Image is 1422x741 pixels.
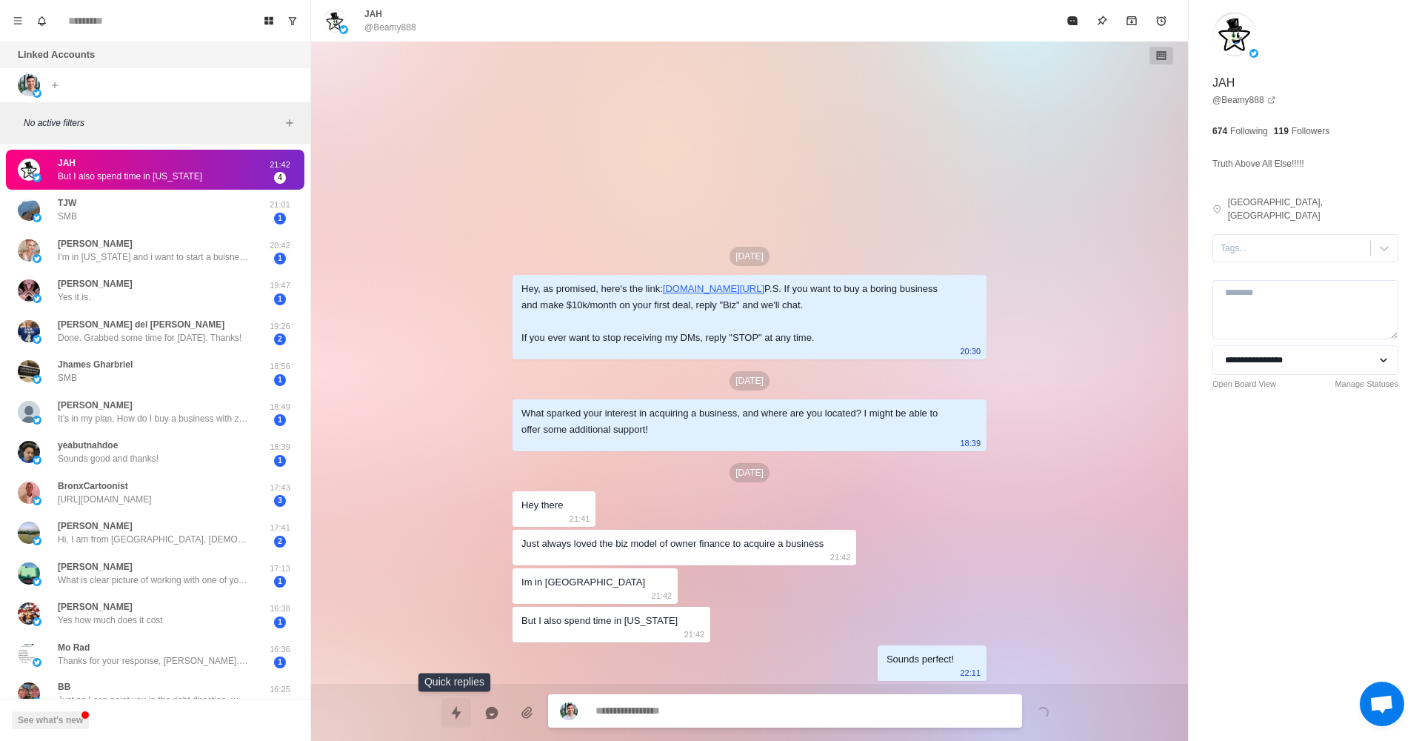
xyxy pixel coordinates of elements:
img: picture [18,643,40,665]
span: 2 [274,536,286,548]
p: TJW [58,196,76,210]
p: 16:25 [261,683,298,696]
p: SMB [58,371,77,385]
p: @Beamy888 [364,21,416,34]
p: [DATE] [730,371,770,391]
p: 19:26 [261,320,298,333]
button: Menu [6,9,30,33]
span: 1 [274,374,286,386]
img: picture [33,658,41,667]
img: picture [323,9,347,33]
p: [GEOGRAPHIC_DATA], [GEOGRAPHIC_DATA] [1228,196,1398,222]
button: Add media [513,698,542,728]
p: [PERSON_NAME] del [PERSON_NAME] [58,318,224,331]
p: [DATE] [730,463,770,482]
p: [PERSON_NAME] [58,560,133,574]
img: picture [339,25,348,34]
img: picture [33,617,41,626]
button: Add filters [281,114,298,132]
button: Mark as read [1058,6,1087,36]
span: 1 [274,253,286,265]
p: 21:42 [684,626,705,642]
p: SMB [58,210,77,223]
p: 16:36 [261,643,298,656]
p: [PERSON_NAME] [58,237,133,250]
img: picture [18,401,40,423]
p: JAH [58,156,76,170]
div: What sparked your interest in acquiring a business, and where are you located? I might be able to... [521,405,954,438]
button: Show unread conversations [281,9,304,33]
p: No active filters [24,116,281,130]
p: JAH [364,7,382,21]
button: Archive [1117,6,1146,36]
span: 1 [274,617,286,628]
p: Jhames Gharbriel [58,358,133,371]
a: [DOMAIN_NAME][URL] [663,283,764,294]
img: picture [33,536,41,545]
img: picture [33,577,41,586]
span: 1 [274,213,286,225]
span: 3 [274,495,286,507]
span: 1 [274,455,286,467]
p: 16:38 [261,602,298,615]
p: What is clear picture of working with one of your consultants? What is the cost? [58,574,250,587]
a: Manage Statuses [1335,378,1398,391]
p: 17:41 [261,522,298,534]
img: picture [33,254,41,263]
p: 19:47 [261,279,298,292]
span: 1 [274,657,286,668]
button: Notifications [30,9,53,33]
img: picture [18,441,40,463]
p: JAH [1212,74,1235,92]
p: 20:42 [261,239,298,252]
p: Linked Accounts [18,47,95,62]
p: Yes it is. [58,290,90,304]
img: picture [18,602,40,625]
img: picture [18,360,40,382]
p: I'm in [US_STATE] and i want to start a buisness to become financially independent and t9 get cus... [58,250,250,264]
p: Followers [1292,124,1329,138]
img: picture [18,199,40,221]
p: Sounds good and thanks! [58,452,158,465]
p: 674 [1212,124,1227,138]
button: See what's new [12,711,89,729]
div: Im in [GEOGRAPHIC_DATA] [521,574,645,591]
p: 22:11 [960,665,981,681]
img: picture [18,239,40,262]
p: 21:42 [652,588,672,604]
div: Hey, as promised, here's the link: P.S. If you want to buy a boring business and make $10k/month ... [521,281,954,346]
p: 21:42 [830,549,851,565]
span: 1 [274,414,286,426]
p: Mo Rad [58,641,90,654]
p: But I also spend time in [US_STATE] [58,170,202,183]
img: picture [33,89,41,98]
div: Sounds perfect! [887,651,954,668]
img: picture [18,74,40,96]
button: Quick replies [441,698,471,728]
button: Add reminder [1146,6,1176,36]
div: Open chat [1360,682,1404,726]
img: picture [33,173,41,182]
img: picture [18,159,40,181]
p: 21:01 [261,199,298,211]
p: [DATE] [730,247,770,266]
img: picture [33,294,41,303]
p: [URL][DOMAIN_NAME] [58,493,152,506]
button: Pin [1087,6,1117,36]
img: picture [18,279,40,302]
p: 20:30 [960,343,981,359]
img: picture [33,496,41,505]
span: 2 [274,333,286,345]
a: @Beamy888 [1212,93,1276,107]
span: 1 [274,576,286,588]
p: 21:41 [570,511,590,527]
p: [PERSON_NAME] [58,277,133,290]
img: picture [560,702,578,720]
img: picture [33,335,41,344]
p: BronxCartoonist [58,479,128,493]
p: Yes how much does it cost [58,614,163,627]
p: 18:39 [261,441,298,453]
p: 18:56 [261,360,298,373]
span: 1 [274,293,286,305]
p: [PERSON_NAME] [58,600,133,614]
